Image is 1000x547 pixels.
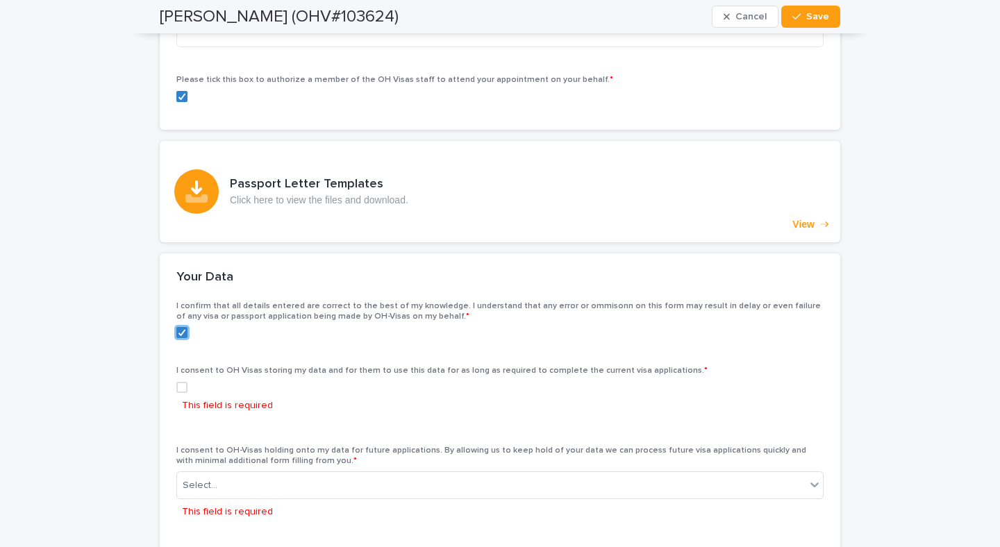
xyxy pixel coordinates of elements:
p: This field is required [182,398,273,413]
div: Select... [183,478,217,493]
button: Save [781,6,840,28]
a: View [160,141,840,242]
p: This field is required [182,505,273,519]
span: I consent to OH Visas storing my data and for them to use this data for as long as required to co... [176,367,708,375]
span: I confirm that all details entered are correct to the best of my knowledge. I understand that any... [176,302,821,320]
span: Please tick this box to authorize a member of the OH Visas staff to attend your appointment on yo... [176,76,613,84]
span: Save [806,12,829,22]
h2: [PERSON_NAME] (OHV#103624) [160,7,399,27]
p: View [792,219,815,230]
h2: Your Data [176,270,233,285]
p: Click here to view the files and download. [230,194,408,206]
h3: Passport Letter Templates [230,177,408,192]
span: Cancel [735,12,767,22]
span: I consent to OH-Visas holding onto my data for future applications. By allowing us to keep hold o... [176,446,806,464]
button: Cancel [712,6,778,28]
